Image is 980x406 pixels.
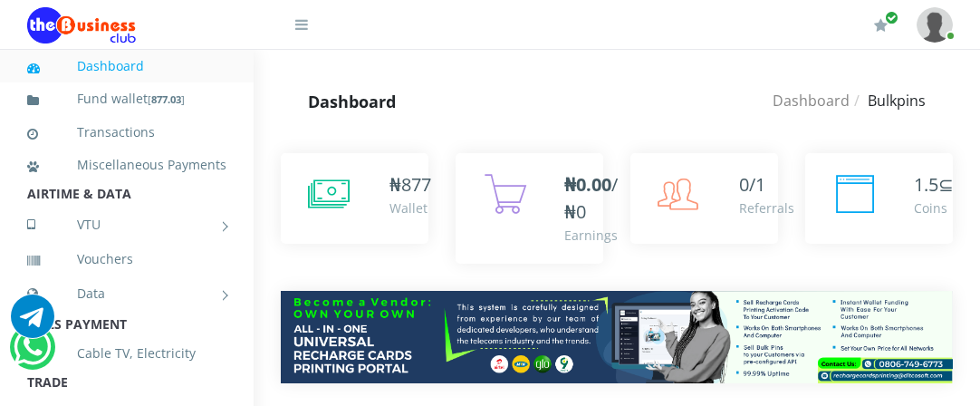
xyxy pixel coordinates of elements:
[27,7,136,43] img: Logo
[874,18,888,33] i: Renew/Upgrade Subscription
[914,172,938,197] span: 1.5
[27,45,226,87] a: Dashboard
[850,90,926,111] li: Bulkpins
[27,238,226,280] a: Vouchers
[148,92,185,106] small: [ ]
[11,308,54,338] a: Chat for support
[27,202,226,247] a: VTU
[739,198,794,217] div: Referrals
[401,172,431,197] span: 877
[27,271,226,316] a: Data
[27,333,226,374] a: Cable TV, Electricity
[14,339,51,369] a: Chat for support
[564,172,611,197] b: ₦0.00
[27,144,226,186] a: Miscellaneous Payments
[281,153,428,244] a: ₦877 Wallet
[885,11,898,24] span: Renew/Upgrade Subscription
[27,78,226,121] a: Fund wallet[877.03]
[27,111,226,153] a: Transactions
[564,172,618,224] span: /₦0
[308,91,396,112] strong: Dashboard
[773,91,850,111] a: Dashboard
[456,153,603,264] a: ₦0.00/₦0 Earnings
[281,291,953,383] img: multitenant_rcp.png
[739,172,765,197] span: 0/1
[151,92,181,106] b: 877.03
[914,171,954,198] div: ⊆
[917,7,953,43] img: User
[914,198,954,217] div: Coins
[389,198,431,217] div: Wallet
[630,153,778,244] a: 0/1 Referrals
[389,171,431,198] div: ₦
[564,226,618,245] div: Earnings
